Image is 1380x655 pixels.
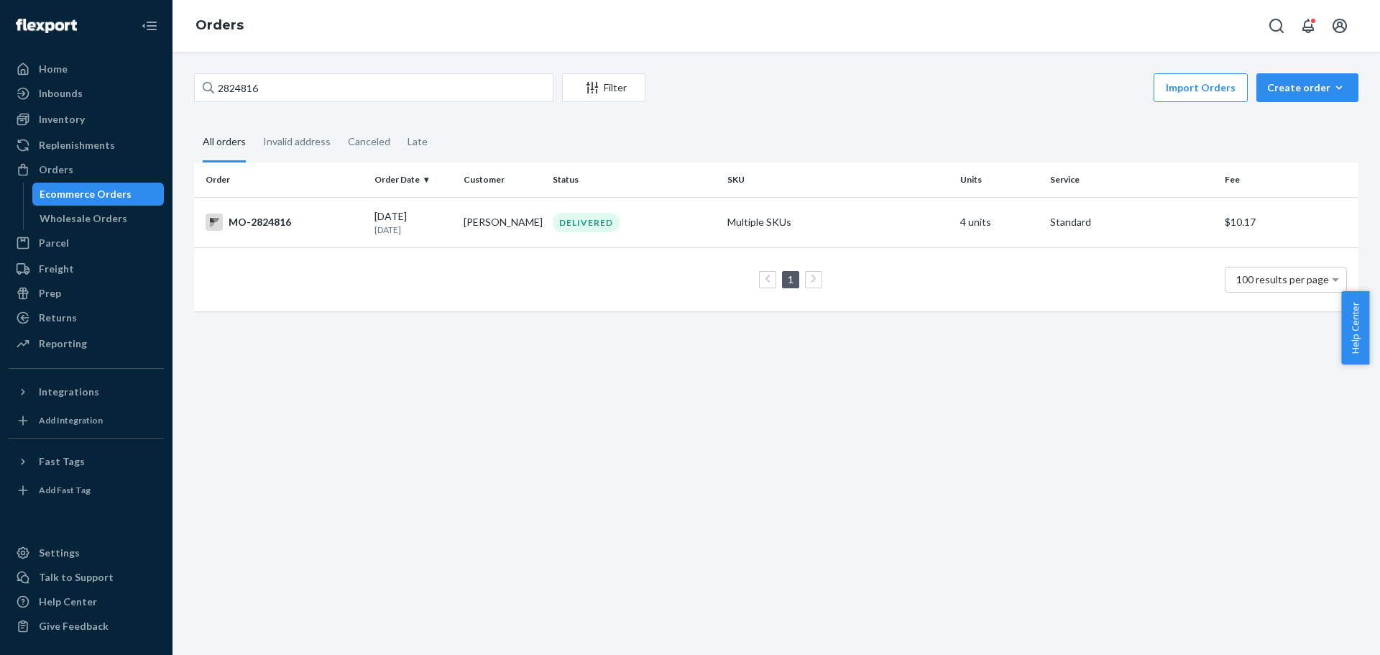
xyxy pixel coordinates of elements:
[39,570,114,585] div: Talk to Support
[203,123,246,162] div: All orders
[9,380,164,403] button: Integrations
[1256,73,1358,102] button: Create order
[9,332,164,355] a: Reporting
[195,17,244,33] a: Orders
[1219,162,1358,197] th: Fee
[562,73,645,102] button: Filter
[954,162,1044,197] th: Units
[39,414,103,426] div: Add Integration
[1044,162,1219,197] th: Service
[1325,12,1354,40] button: Open account menu
[40,187,132,201] div: Ecommerce Orders
[135,12,164,40] button: Close Navigation
[9,541,164,564] a: Settings
[39,385,99,399] div: Integrations
[785,273,796,285] a: Page 1 is your current page
[39,162,73,177] div: Orders
[39,336,87,351] div: Reporting
[563,81,645,95] div: Filter
[374,224,452,236] p: [DATE]
[1154,73,1248,102] button: Import Orders
[39,62,68,76] div: Home
[39,454,85,469] div: Fast Tags
[184,5,255,47] ol: breadcrumbs
[9,58,164,81] a: Home
[9,306,164,329] a: Returns
[464,173,541,185] div: Customer
[9,409,164,432] a: Add Integration
[194,162,369,197] th: Order
[9,158,164,181] a: Orders
[32,207,165,230] a: Wholesale Orders
[369,162,458,197] th: Order Date
[9,282,164,305] a: Prep
[40,211,127,226] div: Wholesale Orders
[9,232,164,255] a: Parcel
[553,213,620,232] div: DELIVERED
[39,311,77,325] div: Returns
[1050,215,1213,229] p: Standard
[408,123,428,160] div: Late
[16,19,77,33] img: Flexport logo
[9,108,164,131] a: Inventory
[39,138,115,152] div: Replenishments
[39,286,61,301] div: Prep
[39,262,74,276] div: Freight
[547,162,722,197] th: Status
[39,595,97,609] div: Help Center
[9,82,164,105] a: Inbounds
[206,214,363,231] div: MO-2824816
[1262,12,1291,40] button: Open Search Box
[348,123,390,160] div: Canceled
[39,236,69,250] div: Parcel
[39,86,83,101] div: Inbounds
[1267,81,1348,95] div: Create order
[1341,291,1369,365] button: Help Center
[9,590,164,613] a: Help Center
[9,134,164,157] a: Replenishments
[374,209,452,236] div: [DATE]
[9,450,164,473] button: Fast Tags
[954,197,1044,247] td: 4 units
[1219,197,1358,247] td: $10.17
[1236,273,1329,285] span: 100 results per page
[39,484,91,496] div: Add Fast Tag
[39,546,80,560] div: Settings
[263,123,331,160] div: Invalid address
[9,257,164,280] a: Freight
[722,162,954,197] th: SKU
[32,183,165,206] a: Ecommerce Orders
[1294,12,1322,40] button: Open notifications
[39,619,109,633] div: Give Feedback
[39,112,85,127] div: Inventory
[194,73,553,102] input: Search orders
[9,615,164,638] button: Give Feedback
[9,479,164,502] a: Add Fast Tag
[458,197,547,247] td: [PERSON_NAME]
[722,197,954,247] td: Multiple SKUs
[9,566,164,589] a: Talk to Support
